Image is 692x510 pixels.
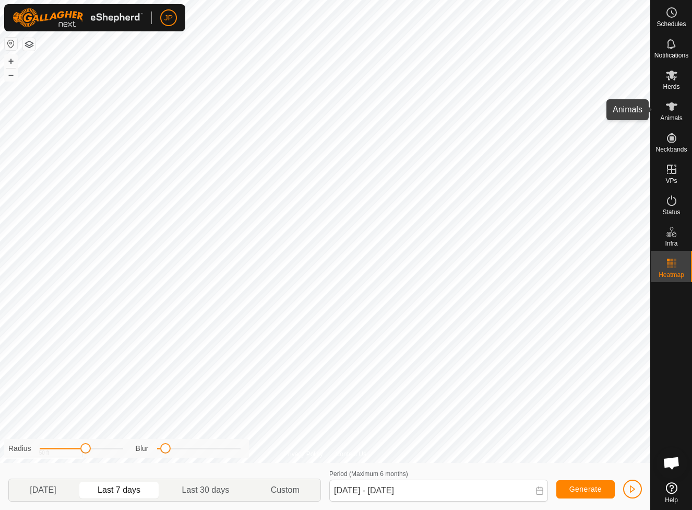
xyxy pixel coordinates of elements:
[569,485,602,493] span: Generate
[662,209,680,215] span: Status
[665,240,677,247] span: Infra
[657,21,686,27] span: Schedules
[655,146,687,153] span: Neckbands
[663,84,679,90] span: Herds
[182,484,229,496] span: Last 30 days
[665,178,677,184] span: VPs
[271,484,300,496] span: Custom
[665,497,678,503] span: Help
[136,443,149,454] label: Blur
[8,443,31,454] label: Radius
[30,484,56,496] span: [DATE]
[660,115,683,121] span: Animals
[98,484,140,496] span: Last 7 days
[336,449,366,459] a: Contact Us
[659,272,684,278] span: Heatmap
[284,449,323,459] a: Privacy Policy
[5,68,17,81] button: –
[5,38,17,50] button: Reset Map
[164,13,173,24] span: JP
[5,55,17,67] button: +
[654,52,688,59] span: Notifications
[13,8,143,27] img: Gallagher Logo
[651,478,692,507] a: Help
[23,38,35,51] button: Map Layers
[329,470,408,478] label: Period (Maximum 6 months)
[556,480,615,499] button: Generate
[656,447,687,479] a: Open chat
